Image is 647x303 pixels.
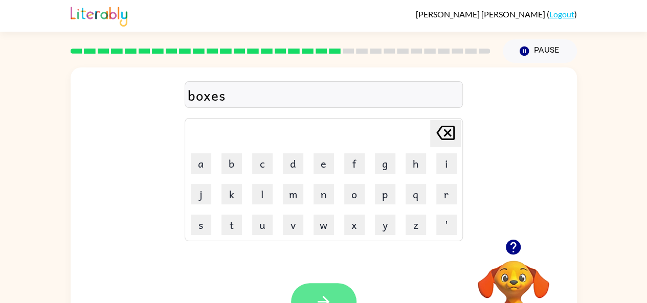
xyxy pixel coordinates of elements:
[416,9,547,19] span: [PERSON_NAME] [PERSON_NAME]
[283,153,303,174] button: d
[252,184,273,204] button: l
[344,184,365,204] button: o
[283,215,303,235] button: v
[436,215,457,235] button: '
[436,153,457,174] button: i
[221,184,242,204] button: k
[406,184,426,204] button: q
[71,4,127,27] img: Literably
[416,9,577,19] div: ( )
[406,215,426,235] button: z
[344,215,365,235] button: x
[436,184,457,204] button: r
[221,215,242,235] button: t
[221,153,242,174] button: b
[188,84,460,106] div: boxes
[549,9,574,19] a: Logout
[314,184,334,204] button: n
[503,39,577,63] button: Pause
[191,153,211,174] button: a
[375,215,395,235] button: y
[344,153,365,174] button: f
[191,215,211,235] button: s
[283,184,303,204] button: m
[252,153,273,174] button: c
[314,215,334,235] button: w
[406,153,426,174] button: h
[375,184,395,204] button: p
[191,184,211,204] button: j
[314,153,334,174] button: e
[252,215,273,235] button: u
[375,153,395,174] button: g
